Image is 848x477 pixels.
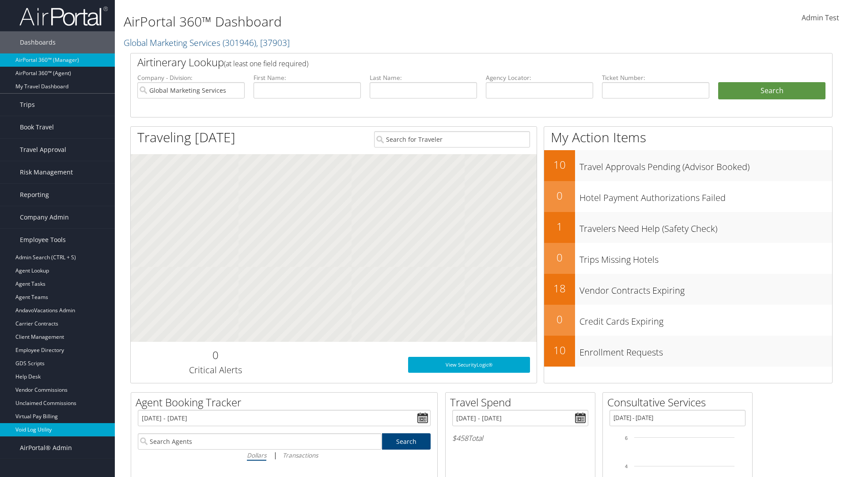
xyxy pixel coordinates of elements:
[370,73,477,82] label: Last Name:
[20,94,35,116] span: Trips
[544,128,832,147] h1: My Action Items
[137,348,293,363] h2: 0
[579,156,832,173] h3: Travel Approvals Pending (Advisor Booked)
[136,395,437,410] h2: Agent Booking Tracker
[607,395,752,410] h2: Consultative Services
[283,451,318,459] i: Transactions
[20,184,49,206] span: Reporting
[137,73,245,82] label: Company - Division:
[544,274,832,305] a: 18Vendor Contracts Expiring
[382,433,431,450] a: Search
[625,464,628,469] tspan: 4
[544,157,575,172] h2: 10
[20,229,66,251] span: Employee Tools
[544,150,832,181] a: 10Travel Approvals Pending (Advisor Booked)
[544,188,575,203] h2: 0
[124,12,601,31] h1: AirPortal 360™ Dashboard
[544,243,832,274] a: 0Trips Missing Hotels
[802,4,839,32] a: Admin Test
[544,181,832,212] a: 0Hotel Payment Authorizations Failed
[544,312,575,327] h2: 0
[20,437,72,459] span: AirPortal® Admin
[579,187,832,204] h3: Hotel Payment Authorizations Failed
[544,281,575,296] h2: 18
[247,451,266,459] i: Dollars
[137,55,767,70] h2: Airtinerary Lookup
[20,161,73,183] span: Risk Management
[223,37,256,49] span: ( 301946 )
[544,336,832,367] a: 10Enrollment Requests
[137,128,235,147] h1: Traveling [DATE]
[579,280,832,297] h3: Vendor Contracts Expiring
[138,433,382,450] input: Search Agents
[138,450,431,461] div: |
[254,73,361,82] label: First Name:
[602,73,709,82] label: Ticket Number:
[224,59,308,68] span: (at least one field required)
[544,212,832,243] a: 1Travelers Need Help (Safety Check)
[579,342,832,359] h3: Enrollment Requests
[408,357,530,373] a: View SecurityLogic®
[544,250,575,265] h2: 0
[450,395,595,410] h2: Travel Spend
[579,311,832,328] h3: Credit Cards Expiring
[544,219,575,234] h2: 1
[124,37,290,49] a: Global Marketing Services
[486,73,593,82] label: Agency Locator:
[256,37,290,49] span: , [ 37903 ]
[579,218,832,235] h3: Travelers Need Help (Safety Check)
[20,139,66,161] span: Travel Approval
[137,364,293,376] h3: Critical Alerts
[718,82,825,100] button: Search
[20,206,69,228] span: Company Admin
[20,116,54,138] span: Book Travel
[544,305,832,336] a: 0Credit Cards Expiring
[20,31,56,53] span: Dashboards
[579,249,832,266] h3: Trips Missing Hotels
[374,131,530,148] input: Search for Traveler
[802,13,839,23] span: Admin Test
[452,433,468,443] span: $458
[625,435,628,441] tspan: 6
[544,343,575,358] h2: 10
[452,433,588,443] h6: Total
[19,6,108,26] img: airportal-logo.png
